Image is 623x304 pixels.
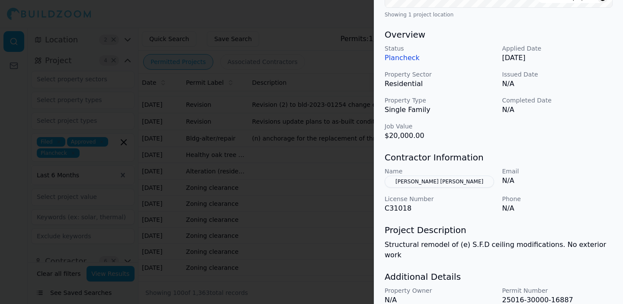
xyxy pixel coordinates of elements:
p: Phone [502,195,613,203]
p: [DATE] [502,53,613,63]
p: Applied Date [502,44,613,53]
h3: Contractor Information [385,151,613,163]
div: Showing 1 project location [385,11,613,18]
p: Property Owner [385,286,495,295]
button: [PERSON_NAME] [PERSON_NAME] [385,176,494,188]
p: Email [502,167,613,176]
p: N/A [502,203,613,214]
p: $20,000.00 [385,131,495,141]
p: Completed Date [502,96,613,105]
p: License Number [385,195,495,203]
p: Property Type [385,96,495,105]
p: Single Family [385,105,495,115]
h3: Project Description [385,224,613,236]
p: Structural remodel of (e) S.F.D ceiling modifications. No exterior work [385,240,613,260]
p: Permit Number [502,286,613,295]
p: Plancheck [385,53,495,63]
h3: Additional Details [385,271,613,283]
p: C31018 [385,203,495,214]
p: Issued Date [502,70,613,79]
p: Job Value [385,122,495,131]
p: N/A [502,105,613,115]
p: Property Sector [385,70,495,79]
p: N/A [502,79,613,89]
p: N/A [502,176,613,186]
p: Name [385,167,495,176]
p: Residential [385,79,495,89]
h3: Overview [385,29,613,41]
p: Status [385,44,495,53]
